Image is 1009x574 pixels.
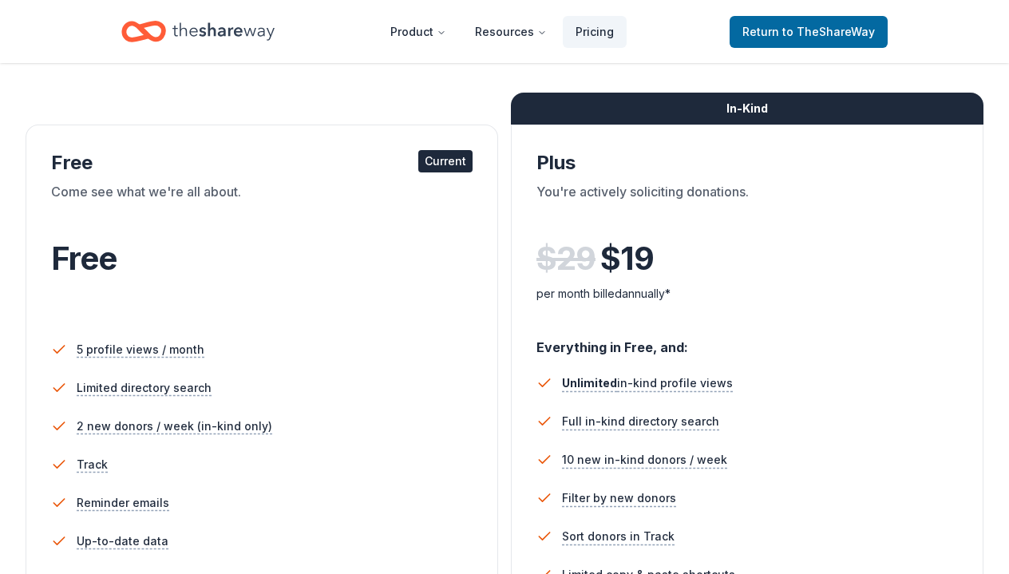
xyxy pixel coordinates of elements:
span: Sort donors in Track [562,527,675,546]
div: In-Kind [511,93,983,125]
div: per month billed annually* [536,284,958,303]
span: $ 19 [600,236,654,281]
div: Plus [536,150,958,176]
span: Reminder emails [77,493,169,513]
span: Up-to-date data [77,532,168,551]
span: Free [51,239,117,278]
a: Pricing [563,16,627,48]
span: Unlimited [562,376,617,390]
span: Limited directory search [77,378,212,398]
div: Everything in Free, and: [536,324,958,358]
span: Filter by new donors [562,489,676,508]
div: Come see what we're all about. [51,182,473,227]
div: Current [418,150,473,172]
span: 5 profile views / month [77,340,204,359]
a: Returnto TheShareWay [730,16,888,48]
a: Home [121,13,275,50]
div: Free [51,150,473,176]
div: You're actively soliciting donations. [536,182,958,227]
span: Track [77,455,108,474]
span: Return [742,22,875,42]
button: Product [378,16,459,48]
span: Full in-kind directory search [562,412,719,431]
span: to TheShareWay [782,25,875,38]
span: 2 new donors / week (in-kind only) [77,417,272,436]
span: 10 new in-kind donors / week [562,450,727,469]
span: in-kind profile views [562,376,733,390]
nav: Main [378,13,627,50]
button: Resources [462,16,560,48]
